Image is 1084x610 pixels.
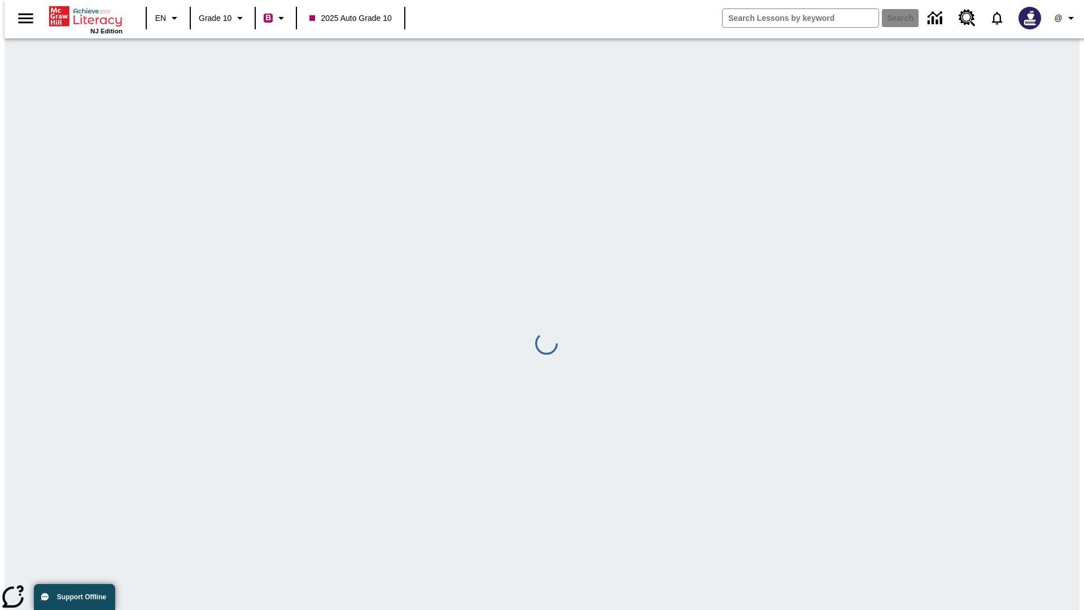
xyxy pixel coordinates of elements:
[194,8,251,28] button: Grade: Grade 10, Select a grade
[199,12,231,24] span: Grade 10
[1012,3,1048,33] button: Select a new avatar
[921,3,952,34] a: Data Center
[90,28,123,34] span: NJ Edition
[952,3,982,33] a: Resource Center, Will open in new tab
[309,12,391,24] span: 2025 Auto Grade 10
[723,9,878,27] input: search field
[1019,7,1041,29] img: Avatar
[982,3,1012,33] a: Notifications
[49,4,123,34] div: Home
[57,593,106,601] span: Support Offline
[259,8,292,28] button: Boost Class color is violet red. Change class color
[265,11,271,25] span: B
[34,584,115,610] button: Support Offline
[150,8,186,28] button: Language: EN, Select a language
[1048,8,1084,28] button: Profile/Settings
[155,12,166,24] span: EN
[1054,12,1062,24] span: @
[9,2,42,35] button: Open side menu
